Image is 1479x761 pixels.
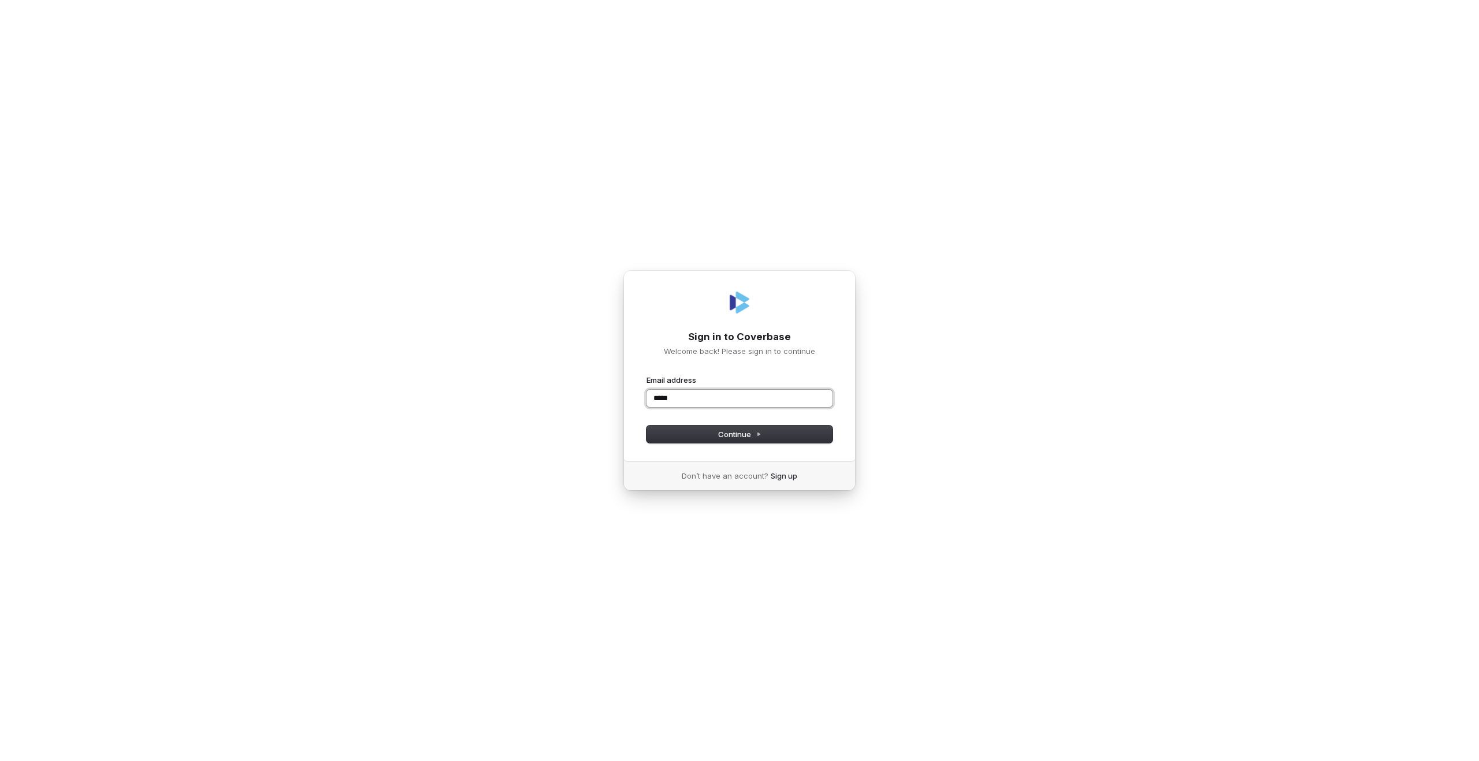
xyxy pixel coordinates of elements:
span: Continue [718,429,761,439]
p: Welcome back! Please sign in to continue [646,346,833,356]
h1: Sign in to Coverbase [646,330,833,344]
a: Sign up [771,471,797,481]
label: Email address [646,375,696,385]
span: Don’t have an account? [682,471,768,481]
img: Coverbase [726,289,753,316]
button: Continue [646,426,833,443]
